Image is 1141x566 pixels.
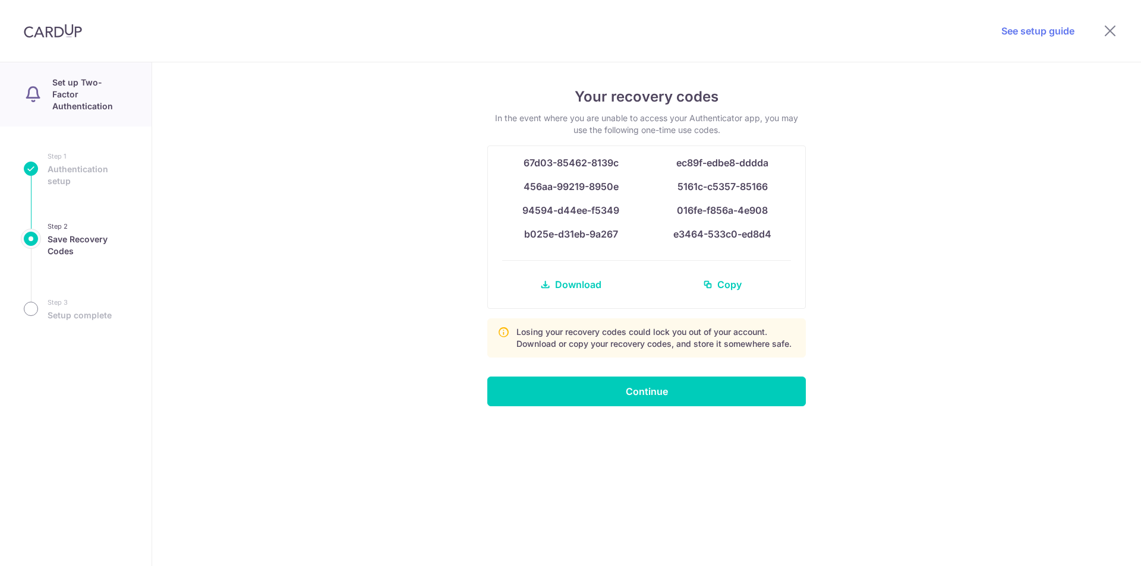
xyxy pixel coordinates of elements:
[48,150,128,162] small: Step 1
[1001,24,1074,38] a: See setup guide
[524,228,618,240] span: b025e-d31eb-9a267
[487,112,806,136] p: In the event where you are unable to access your Authenticator app, you may use the following one...
[48,309,112,321] span: Setup complete
[48,163,128,187] span: Authentication setup
[717,277,742,292] span: Copy
[24,24,82,38] img: CardUp
[524,181,619,192] span: 456aa-99219-8950e
[48,220,128,232] small: Step 2
[524,157,619,169] span: 67d03-85462-8139c
[52,77,128,112] p: Set up Two-Factor Authentication
[522,204,619,216] span: 94594-d44ee-f5349
[673,228,771,240] span: e3464-533c0-ed8d4
[487,86,806,107] h4: Your recovery codes
[487,377,806,406] input: Continue
[555,277,601,292] span: Download
[677,181,768,192] span: 5161c-c5357-85166
[1065,530,1129,560] iframe: Opens a widget where you can find more information
[48,233,128,257] span: Save Recovery Codes
[676,157,768,169] span: ec89f-edbe8-dddda
[654,270,791,299] a: Copy
[677,204,768,216] span: 016fe-f856a-4e908
[516,326,796,350] p: Losing your recovery codes could lock you out of your account. Download or copy your recovery cod...
[502,270,639,299] a: Download
[48,296,112,308] small: Step 3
